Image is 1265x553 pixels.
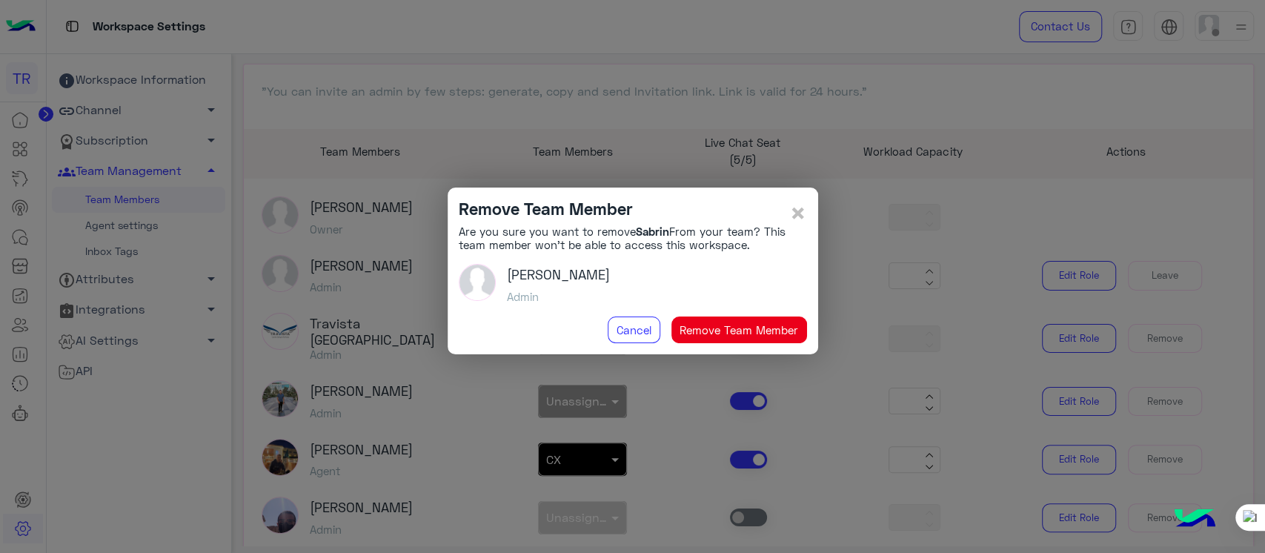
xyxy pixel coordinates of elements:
[636,225,669,238] b: Sabrin
[459,225,789,251] h6: Are you sure you want to remove From your team? This team member won’t be able to access this wor...
[507,267,610,283] h3: [PERSON_NAME]
[789,196,807,229] span: ×
[789,199,807,227] button: Close
[459,264,496,301] img: picture
[671,317,807,343] button: Remove Team Member
[507,290,610,303] h5: Admin
[1169,494,1221,546] img: hulul-logo.png
[459,199,789,219] h4: Remove Team Member
[608,317,661,343] button: Cancel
